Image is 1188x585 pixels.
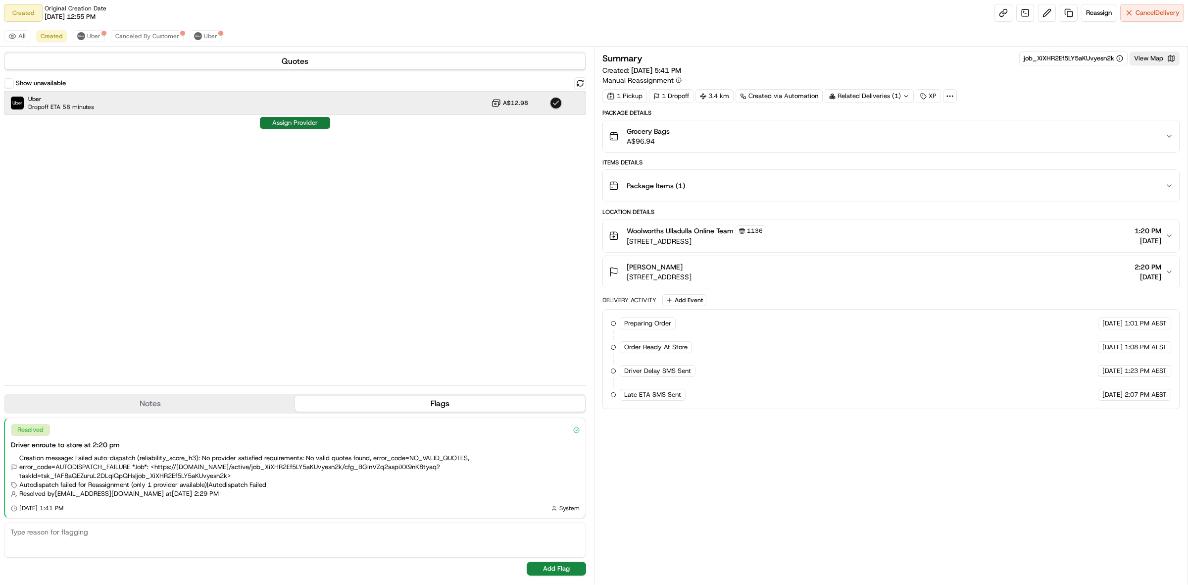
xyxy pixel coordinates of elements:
[1125,390,1167,399] span: 2:07 PM AEST
[603,170,1179,202] button: Package Items (1)
[36,30,67,42] button: Created
[491,98,528,108] button: A$12.98
[662,294,706,306] button: Add Event
[602,109,1180,117] div: Package Details
[111,30,184,42] button: Canceled By Customer
[87,32,100,40] span: Uber
[624,343,688,352] span: Order Ready At Store
[1135,226,1161,236] span: 1:20 PM
[624,319,671,328] span: Preparing Order
[916,89,941,103] div: XP
[1082,4,1116,22] button: Reassign
[166,489,219,498] span: at [DATE] 2:29 PM
[1102,343,1123,352] span: [DATE]
[1024,54,1123,63] button: job_XiXHR2Ef5LY5aKUvyesn2k
[627,272,692,282] span: [STREET_ADDRESS]
[602,65,681,75] span: Created:
[1125,367,1167,375] span: 1:23 PM AEST
[631,66,681,75] span: [DATE] 5:41 PM
[11,97,24,109] img: Uber
[602,296,656,304] div: Delivery Activity
[19,480,266,489] span: Autodispatch failed for Reassignment (only 1 provider available) | Autodispatch Failed
[602,159,1180,166] div: Items Details
[602,54,643,63] h3: Summary
[19,454,580,480] span: Creation message: Failed auto-dispatch (reliability_score_h3): No provider satisfied requirements...
[1102,390,1123,399] span: [DATE]
[602,75,674,85] span: Manual Reassignment
[1125,319,1167,328] span: 1:01 PM AEST
[1102,367,1123,375] span: [DATE]
[603,219,1179,252] button: Woolworths Ulladulla Online Team1136[STREET_ADDRESS]1:20 PM[DATE]
[825,89,914,103] div: Related Deliveries (1)
[624,367,691,375] span: Driver Delay SMS Sent
[295,396,585,412] button: Flags
[736,89,823,103] a: Created via Automation
[260,117,330,129] button: Assign Provider
[11,440,580,450] div: Driver enroute to store at 2:20 pm
[28,95,94,103] span: Uber
[1135,236,1161,246] span: [DATE]
[1136,8,1180,17] span: Cancel Delivery
[45,4,106,12] span: Original Creation Date
[624,390,681,399] span: Late ETA SMS Sent
[695,89,734,103] div: 3.4 km
[627,136,670,146] span: A$96.94
[627,226,734,236] span: Woolworths Ulladulla Online Team
[559,504,580,512] span: System
[115,32,179,40] span: Canceled By Customer
[204,32,217,40] span: Uber
[627,262,683,272] span: [PERSON_NAME]
[5,53,585,69] button: Quotes
[45,12,96,21] span: [DATE] 12:55 PM
[19,489,164,498] span: Resolved by [EMAIL_ADDRESS][DOMAIN_NAME]
[16,79,66,88] label: Show unavailable
[627,236,766,246] span: [STREET_ADDRESS]
[603,120,1179,152] button: Grocery BagsA$96.94
[11,424,50,436] div: Resolved
[649,89,693,103] div: 1 Dropoff
[41,32,62,40] span: Created
[1120,4,1184,22] button: CancelDelivery
[1130,52,1180,65] button: View Map
[190,30,222,42] button: Uber
[194,32,202,40] img: uber-new-logo.jpeg
[19,504,63,512] span: [DATE] 1:41 PM
[527,562,586,576] button: Add Flag
[602,208,1180,216] div: Location Details
[1125,343,1167,352] span: 1:08 PM AEST
[1086,8,1112,17] span: Reassign
[73,30,105,42] button: Uber
[602,75,682,85] button: Manual Reassignment
[1102,319,1123,328] span: [DATE]
[1135,262,1161,272] span: 2:20 PM
[602,89,647,103] div: 1 Pickup
[627,181,685,191] span: Package Items ( 1 )
[747,227,763,235] span: 1136
[603,256,1179,288] button: [PERSON_NAME][STREET_ADDRESS]2:20 PM[DATE]
[503,99,528,107] span: A$12.98
[77,32,85,40] img: uber-new-logo.jpeg
[1135,272,1161,282] span: [DATE]
[627,126,670,136] span: Grocery Bags
[28,103,94,111] span: Dropoff ETA 58 minutes
[4,30,30,42] button: All
[5,396,295,412] button: Notes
